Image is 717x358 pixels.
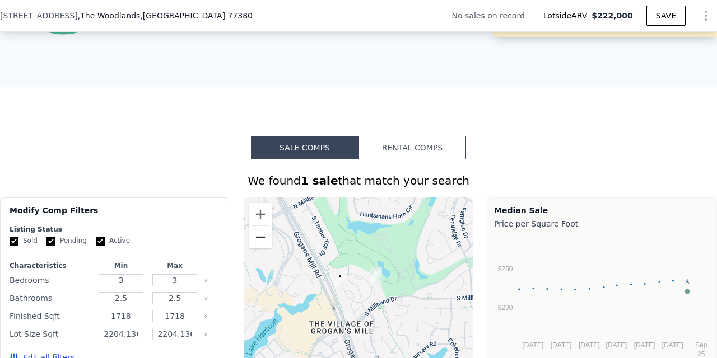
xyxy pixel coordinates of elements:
div: 2153 E Settlers Way [370,267,382,286]
button: Show Options [695,4,717,27]
div: No sales on record [452,10,534,21]
span: $222,000 [592,11,633,20]
button: Rental Comps [358,136,466,159]
div: Modify Comp Filters [10,205,221,225]
text: [DATE] [579,341,600,349]
div: Bedrooms [10,272,92,288]
text: [DATE] [551,341,572,349]
strong: 1 sale [301,174,338,187]
text: [DATE] [606,341,627,349]
button: Zoom in [249,203,272,225]
label: Pending [46,236,87,246]
span: , [GEOGRAPHIC_DATA] 77380 [140,11,253,20]
text: Sep [695,341,707,349]
text: $250 [498,265,513,273]
div: Min [96,261,146,270]
button: Sale Comps [251,136,358,159]
text: [DATE] [634,341,655,349]
div: Finished Sqft [10,308,92,324]
button: Zoom out [249,226,272,248]
div: Max [150,261,199,270]
span: Lotside ARV [543,10,592,21]
button: SAVE [646,6,686,26]
div: Listing Status [10,225,221,234]
button: Clear [204,279,208,283]
label: Active [96,236,130,246]
div: Lot Size Sqft [10,326,92,342]
button: Clear [204,296,208,301]
span: , The Woodlands [78,10,253,21]
div: Median Sale [494,205,710,216]
div: Bathrooms [10,290,92,306]
text: A [685,278,690,285]
button: Clear [204,314,208,319]
text: [DATE] [522,341,543,349]
text: $200 [498,304,513,312]
input: Pending [46,237,55,246]
text: 25 [697,350,705,358]
div: Price per Square Foot [494,216,710,232]
input: Sold [10,237,18,246]
div: Characteristics [10,261,92,270]
button: Clear [204,332,208,337]
label: Sold [10,236,38,246]
input: Active [96,237,105,246]
text: [DATE] [662,341,683,349]
div: 2329 W Settlers Way [334,271,346,290]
